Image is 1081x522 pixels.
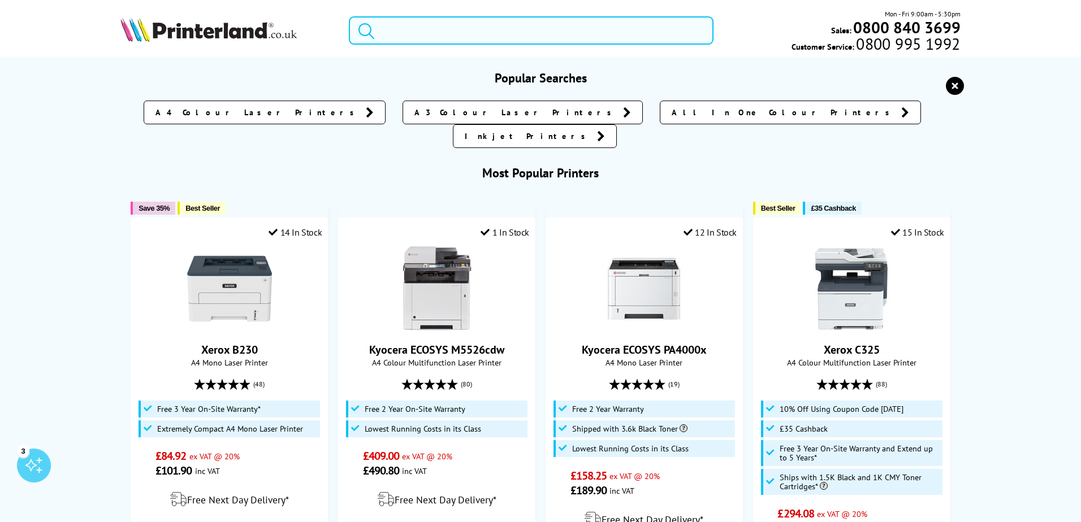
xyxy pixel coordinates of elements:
a: All In One Colour Printers [660,101,921,124]
a: Inkjet Printers [453,124,617,148]
span: ex VAT @ 20% [817,508,867,519]
span: A3 Colour Laser Printers [414,107,617,118]
span: Sales: [831,25,851,36]
h3: Popular Searches [120,70,960,86]
span: Free 2 Year On-Site Warranty [365,404,465,414]
span: inc VAT [195,466,220,476]
img: Kyocera ECOSYS M5526cdw [395,246,479,331]
span: £189.90 [570,483,607,498]
span: £35 Cashback [811,204,855,212]
span: A4 Mono Laser Printer [552,357,737,368]
a: Printerland Logo [120,17,335,44]
a: Kyocera ECOSYS PA4000x [602,322,686,333]
img: Xerox C325 [809,246,894,331]
button: Save 35% [131,202,175,215]
span: Customer Service: [792,38,960,52]
span: Extremely Compact A4 Mono Laser Printer [157,424,303,433]
span: A4 Colour Multifunction Laser Printer [759,357,944,368]
span: (48) [253,373,265,395]
span: Lowest Running Costs in its Class [365,424,481,433]
span: 0800 995 1992 [854,38,960,49]
a: Kyocera ECOSYS M5526cdw [395,322,479,333]
a: A4 Colour Laser Printers [144,101,386,124]
div: 14 In Stock [269,227,322,238]
span: Free 2 Year Warranty [572,404,644,414]
span: Shipped with 3.6k Black Toner [572,424,687,433]
a: Xerox C325 [824,342,880,357]
span: Best Seller [185,204,220,212]
span: Lowest Running Costs in its Class [572,444,689,453]
span: A4 Colour Multifunction Laser Printer [344,357,529,368]
span: (80) [461,373,472,395]
span: £294.08 [777,506,814,521]
a: Xerox B230 [201,342,258,357]
span: £409.00 [363,449,400,463]
button: Best Seller [753,202,801,215]
span: £84.92 [155,449,187,463]
span: A4 Colour Laser Printers [155,107,360,118]
a: Kyocera ECOSYS PA4000x [582,342,707,357]
a: A3 Colour Laser Printers [403,101,643,124]
span: ex VAT @ 20% [609,471,660,481]
span: (88) [876,373,887,395]
span: inc VAT [609,485,634,496]
a: Xerox C325 [809,322,894,333]
div: modal_delivery [344,484,529,515]
div: 15 In Stock [891,227,944,238]
span: ex VAT @ 20% [402,451,452,462]
img: Xerox B230 [187,246,272,331]
img: Kyocera ECOSYS PA4000x [602,246,686,331]
a: Kyocera ECOSYS M5526cdw [369,342,504,357]
div: 12 In Stock [684,227,737,238]
span: ex VAT @ 20% [189,451,240,462]
span: Save 35% [139,204,170,212]
span: Mon - Fri 9:00am - 5:30pm [885,8,961,19]
span: Free 3 Year On-Site Warranty* [157,404,261,414]
span: Free 3 Year On-Site Warranty and Extend up to 5 Years* [780,444,939,462]
span: All In One Colour Printers [672,107,896,118]
div: 1 In Stock [481,227,529,238]
span: £35 Cashback [780,424,828,433]
img: Printerland Logo [120,17,297,42]
span: £158.25 [570,468,607,483]
div: modal_delivery [137,484,322,515]
div: 3 [17,445,29,457]
a: Xerox B230 [187,322,272,333]
span: 10% Off Using Coupon Code [DATE] [780,404,903,414]
span: £101.90 [155,463,192,478]
span: (19) [668,373,680,395]
h3: Most Popular Printers [120,165,960,181]
span: inc VAT [402,466,427,476]
span: Best Seller [761,204,795,212]
b: 0800 840 3699 [853,17,961,38]
span: Ships with 1.5K Black and 1K CMY Toner Cartridges* [780,473,939,491]
input: Search product or brand [349,16,714,45]
span: A4 Mono Laser Printer [137,357,322,368]
span: £490.80 [363,463,400,478]
span: Inkjet Printers [465,130,591,142]
button: Best Seller [178,202,226,215]
a: 0800 840 3699 [851,22,961,33]
button: £35 Cashback [803,202,861,215]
